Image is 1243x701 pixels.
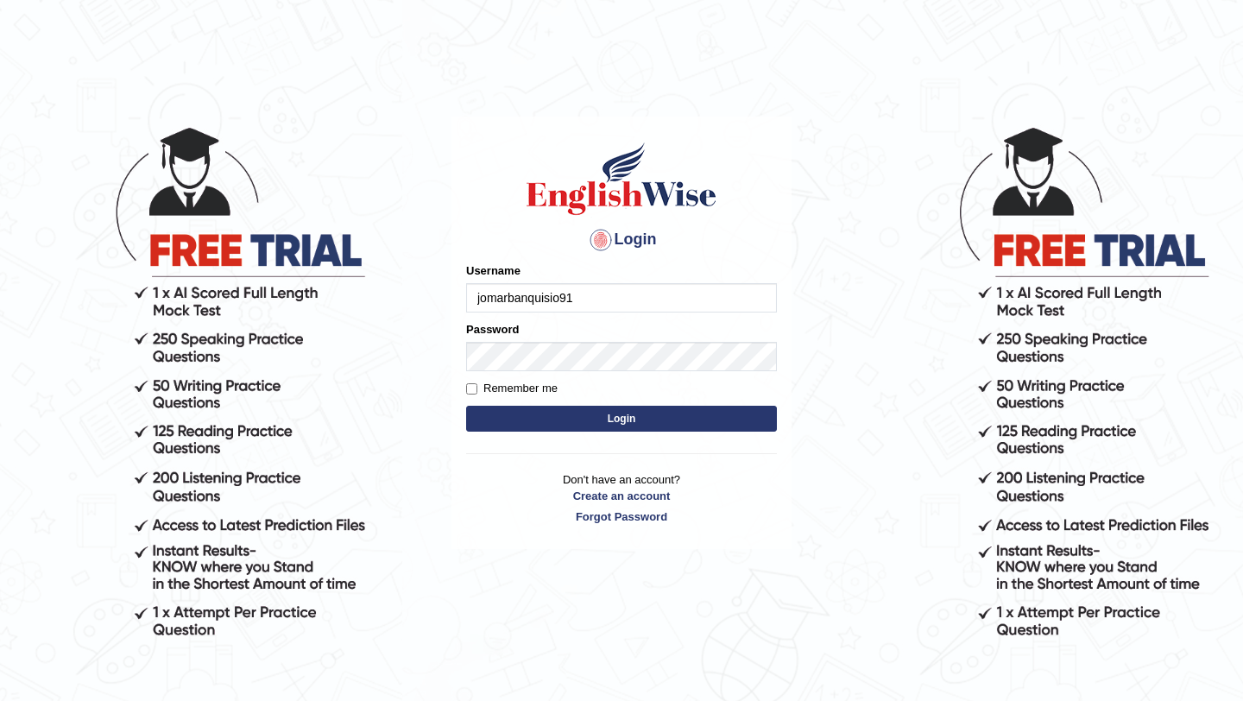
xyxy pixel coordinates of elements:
button: Login [466,406,777,432]
h4: Login [466,226,777,254]
input: Remember me [466,383,477,395]
label: Username [466,262,521,279]
label: Remember me [466,380,558,397]
a: Forgot Password [466,508,777,525]
p: Don't have an account? [466,471,777,525]
a: Create an account [466,488,777,504]
label: Password [466,321,519,338]
img: Logo of English Wise sign in for intelligent practice with AI [523,140,720,218]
